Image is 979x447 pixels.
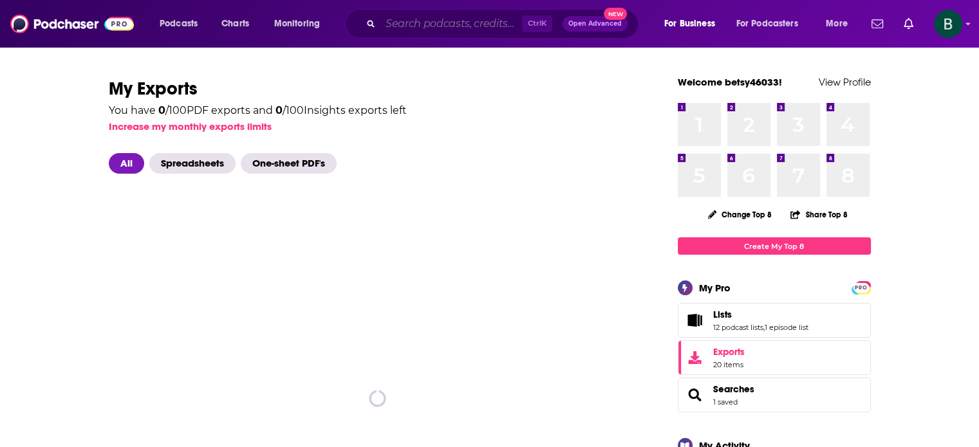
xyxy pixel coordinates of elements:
[274,15,320,33] span: Monitoring
[826,15,848,33] span: More
[763,323,765,332] span: ,
[380,14,522,34] input: Search podcasts, credits, & more...
[604,8,627,20] span: New
[682,349,708,367] span: Exports
[899,13,918,35] a: Show notifications dropdown
[109,77,647,100] h1: My Exports
[713,346,745,358] span: Exports
[934,10,962,38] button: Show profile menu
[934,10,962,38] span: Logged in as betsy46033
[700,206,780,223] button: Change Top 8
[713,360,745,369] span: 20 items
[853,283,869,293] span: PRO
[713,323,763,332] a: 12 podcast lists
[265,14,337,34] button: open menu
[678,340,871,375] a: Exports
[213,14,257,34] a: Charts
[151,14,214,34] button: open menu
[664,15,715,33] span: For Business
[109,153,144,174] span: All
[568,21,622,27] span: Open Advanced
[934,10,962,38] img: User Profile
[765,323,808,332] a: 1 episode list
[678,378,871,412] span: Searches
[713,309,732,320] span: Lists
[713,309,808,320] a: Lists
[109,153,149,174] button: All
[10,12,134,36] img: Podchaser - Follow, Share and Rate Podcasts
[158,104,165,116] span: 0
[109,105,407,116] div: You have / 100 PDF exports and / 100 Insights exports left
[160,15,198,33] span: Podcasts
[713,397,738,406] a: 1 saved
[241,153,337,174] span: One-sheet PDF's
[109,120,272,132] button: Increase my monthly exports limits
[563,16,628,32] button: Open AdvancedNew
[736,15,798,33] span: For Podcasters
[149,153,241,174] button: Spreadsheets
[817,14,864,34] button: open menu
[790,202,848,227] button: Share Top 8
[221,15,249,33] span: Charts
[522,15,552,32] span: Ctrl K
[357,9,651,39] div: Search podcasts, credits, & more...
[678,76,782,88] a: Welcome betsy46033!
[678,237,871,255] a: Create My Top 8
[866,13,888,35] a: Show notifications dropdown
[149,153,236,174] span: Spreadsheets
[655,14,731,34] button: open menu
[728,14,817,34] button: open menu
[682,311,708,329] a: Lists
[713,383,754,395] a: Searches
[682,386,708,404] a: Searches
[853,282,869,292] a: PRO
[241,153,342,174] button: One-sheet PDF's
[699,282,731,294] div: My Pro
[678,303,871,338] span: Lists
[819,76,871,88] a: View Profile
[275,104,283,116] span: 0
